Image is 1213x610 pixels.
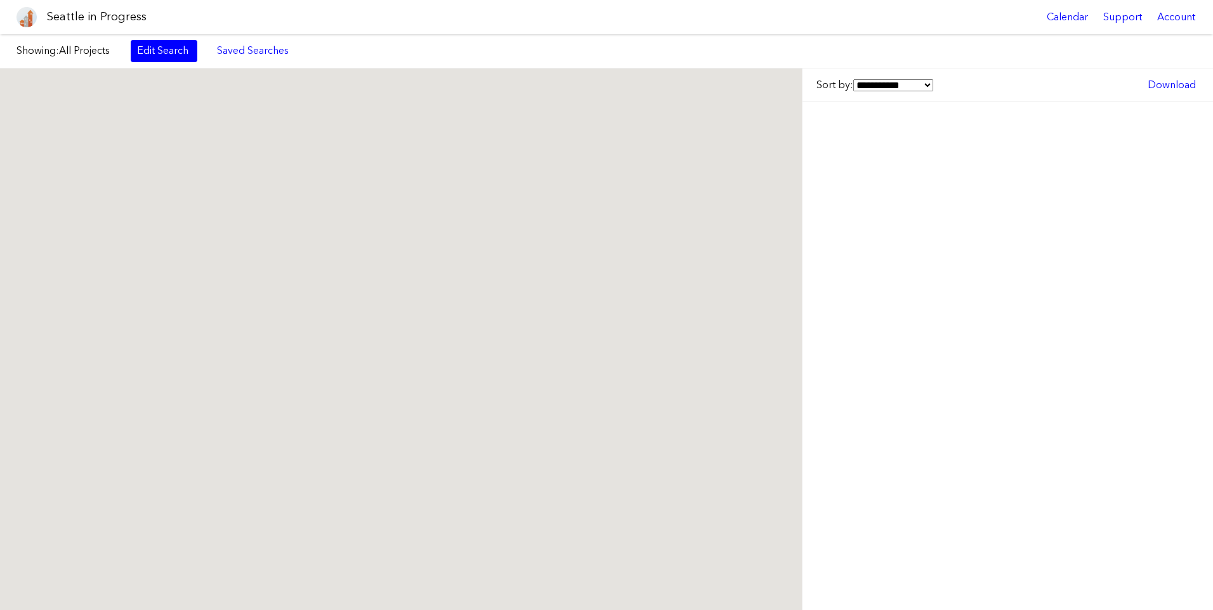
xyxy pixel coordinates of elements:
[16,44,118,58] label: Showing:
[853,79,933,91] select: Sort by:
[16,7,37,27] img: favicon-96x96.png
[1141,74,1202,96] a: Download
[816,78,933,92] label: Sort by:
[47,9,147,25] h1: Seattle in Progress
[210,40,296,62] a: Saved Searches
[59,44,110,56] span: All Projects
[131,40,197,62] a: Edit Search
